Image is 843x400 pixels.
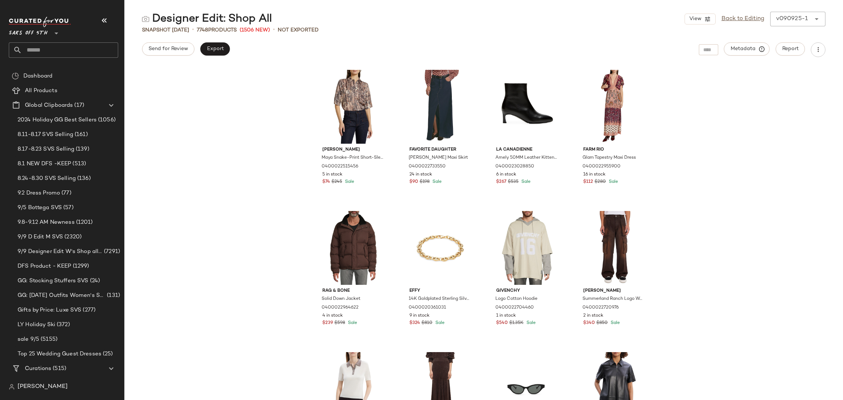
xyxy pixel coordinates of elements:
[76,174,91,183] span: (136)
[490,70,564,144] img: 0400023028850_BLACK
[724,42,770,56] button: Metadata
[142,42,194,56] button: Send for Review
[409,288,471,294] span: Effy
[583,147,645,153] span: Farm Rio
[322,288,384,294] span: rag & bone
[9,17,71,27] img: cfy_white_logo.C9jOOHJF.svg
[192,26,194,34] span: •
[55,321,70,329] span: (372)
[409,163,446,170] span: 0400022733550
[689,16,701,22] span: View
[71,262,89,271] span: (1299)
[730,46,764,52] span: Metadata
[582,163,621,170] span: 0400022955900
[18,291,105,300] span: GG: [DATE] Outfits Women's SVS
[97,116,116,124] span: (1056)
[278,26,319,34] span: Not Exported
[95,379,107,388] span: (65)
[404,211,477,285] img: 0400020361031
[51,365,66,373] span: (515)
[316,70,390,144] img: 0400022515456_MINK
[496,320,508,327] span: $540
[583,288,645,294] span: [PERSON_NAME]
[421,320,432,327] span: $810
[39,335,57,344] span: (5155)
[495,305,534,311] span: 0400022704460
[685,14,715,24] button: View
[520,180,531,184] span: Sale
[346,321,357,325] span: Sale
[101,350,113,358] span: (25)
[496,179,506,185] span: $267
[206,46,224,52] span: Export
[60,189,71,197] span: (77)
[431,180,442,184] span: Sale
[582,305,619,311] span: 0400022720976
[18,262,71,271] span: DFS Product - KEEP
[81,306,95,314] span: (277)
[409,171,432,178] span: 24 in stock
[577,70,651,144] img: 0400022955900
[607,180,618,184] span: Sale
[577,211,651,285] img: 0400022720976_BROWNWASH
[582,296,644,302] span: Summerland Ranch Logo Waxed Denim Cargo Pants
[73,101,84,110] span: (17)
[322,155,383,161] span: Maya Snake-Print Short-Sleeve Shirt
[404,70,477,144] img: 0400022733550_PERTH
[73,131,88,139] span: (161)
[409,296,471,302] span: 14K Goldplated Sterling Silver Chain Bracelet
[344,180,354,184] span: Sale
[23,72,52,80] span: Dashboard
[316,211,390,285] img: 0400022964622_MAHOGANY
[18,131,73,139] span: 8.11-8.17 SVS Selling
[496,313,516,319] span: 1 in stock
[322,171,342,178] span: 5 in stock
[9,25,48,38] span: Saks OFF 5TH
[583,179,593,185] span: $112
[322,305,359,311] span: 0400022964622
[18,335,39,344] span: sale 9/5
[18,350,101,358] span: Top 25 Wedding Guest Dresses
[583,320,595,327] span: $340
[9,384,15,390] img: svg%3e
[197,26,237,34] div: Products
[105,291,120,300] span: (131)
[409,155,468,161] span: [PERSON_NAME] Maxi Skirt
[322,179,330,185] span: $74
[409,320,420,327] span: $324
[18,160,71,168] span: 8.1 NEW DFS -KEEP
[409,147,471,153] span: Favorite Daughter
[89,277,100,285] span: (24)
[18,116,97,124] span: 2024 Holiday GG Best Sellers
[409,179,418,185] span: $90
[102,248,120,256] span: (7291)
[495,163,534,170] span: 0400023028850
[18,145,74,154] span: 8.17-8.23 SVS Selling
[496,147,558,153] span: La Canadienne
[18,189,60,197] span: 9.2 Dress Promo
[776,42,805,56] button: Report
[525,321,536,325] span: Sale
[583,313,603,319] span: 2 in stock
[197,27,208,33] span: 7748
[322,313,343,319] span: 4 in stock
[18,321,55,329] span: LY Holiday Ski
[142,26,189,34] span: Snapshot [DATE]
[142,15,149,23] img: svg%3e
[322,296,360,302] span: Solid Down Jacket
[409,305,446,311] span: 0400020361031
[18,204,62,212] span: 9/5 Bottega SVS
[142,12,272,26] div: Designer Edit: Shop All
[496,171,516,178] span: 6 in stock
[25,365,51,373] span: Curations
[322,163,358,170] span: 0400022515456
[18,379,95,388] span: 10.14 Gift Guide Best Sellers
[18,306,81,314] span: Gifts by Price: Luxe SVS
[18,174,76,183] span: 8.24-8.30 SVS Selling
[331,179,342,185] span: $245
[582,155,636,161] span: Glam Tapestry Maxi Dress
[18,277,89,285] span: GG: Stocking Stuffers SVS
[409,313,430,319] span: 9 in stock
[62,204,74,212] span: (57)
[25,87,57,95] span: All Products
